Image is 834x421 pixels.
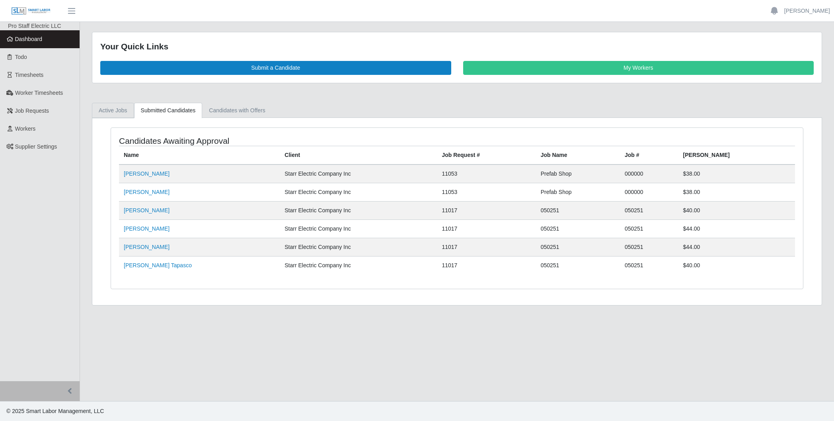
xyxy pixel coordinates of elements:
td: 050251 [536,238,620,256]
th: Job Name [536,146,620,164]
td: 11053 [437,183,536,201]
td: 050251 [620,256,678,274]
td: 050251 [620,201,678,219]
a: Candidates with Offers [202,103,272,118]
span: Supplier Settings [15,143,57,150]
td: 000000 [620,183,678,201]
td: 11053 [437,164,536,183]
img: SLM Logo [11,7,51,16]
td: 050251 [620,219,678,238]
a: [PERSON_NAME] [124,207,170,213]
td: 11017 [437,201,536,219]
td: $38.00 [678,164,795,183]
th: Name [119,146,280,164]
td: $38.00 [678,183,795,201]
td: Prefab Shop [536,164,620,183]
td: 050251 [536,219,620,238]
td: Starr Electric Company Inc [280,256,437,274]
h4: Candidates Awaiting Approval [119,136,394,146]
td: 050251 [620,238,678,256]
td: 11017 [437,256,536,274]
span: Pro Staff Electric LLC [8,23,61,29]
td: Starr Electric Company Inc [280,219,437,238]
a: [PERSON_NAME] Tapasco [124,262,192,268]
span: Worker Timesheets [15,90,63,96]
td: Starr Electric Company Inc [280,183,437,201]
span: Timesheets [15,72,44,78]
th: [PERSON_NAME] [678,146,795,164]
span: Dashboard [15,36,43,42]
td: Starr Electric Company Inc [280,164,437,183]
a: [PERSON_NAME] [784,7,830,15]
th: Job # [620,146,678,164]
td: Starr Electric Company Inc [280,238,437,256]
a: Active Jobs [92,103,134,118]
td: $44.00 [678,238,795,256]
td: Prefab Shop [536,183,620,201]
td: $44.00 [678,219,795,238]
td: 000000 [620,164,678,183]
a: [PERSON_NAME] [124,225,170,232]
span: Todo [15,54,27,60]
span: Workers [15,125,36,132]
a: [PERSON_NAME] [124,244,170,250]
td: $40.00 [678,201,795,219]
th: Job Request # [437,146,536,164]
div: Your Quick Links [100,40,814,53]
span: © 2025 Smart Labor Management, LLC [6,408,104,414]
a: Submitted Candidates [134,103,203,118]
a: Submit a Candidate [100,61,451,75]
td: 11017 [437,238,536,256]
a: [PERSON_NAME] [124,189,170,195]
a: My Workers [463,61,814,75]
span: Job Requests [15,108,49,114]
th: Client [280,146,437,164]
td: 11017 [437,219,536,238]
td: $40.00 [678,256,795,274]
td: Starr Electric Company Inc [280,201,437,219]
td: 050251 [536,256,620,274]
td: 050251 [536,201,620,219]
a: [PERSON_NAME] [124,170,170,177]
